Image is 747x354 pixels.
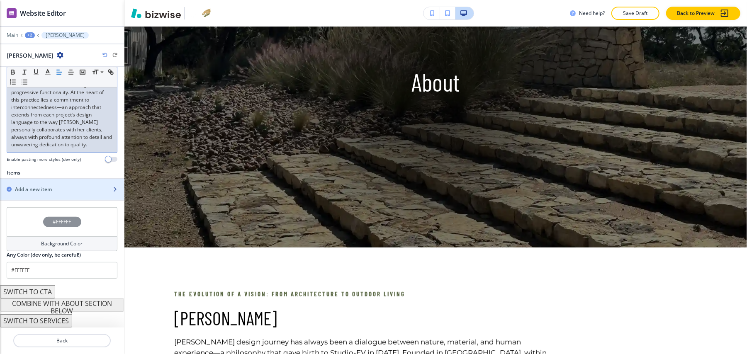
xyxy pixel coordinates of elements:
h2: Any Color (dev only, be careful!) [7,251,81,259]
p: Through advanced research, material innovation, and the integration of emerging technologies, Stu... [11,36,113,148]
h4: Enable pasting more styles (dev only) [7,156,81,162]
button: +2 [25,32,35,38]
button: Back [13,334,111,347]
button: Main [7,32,18,38]
h2: Items [7,169,20,177]
h2: Website Editor [20,8,66,18]
p: Back to Preview [677,10,715,17]
p: Save Draft [622,10,649,17]
p: About [221,67,650,97]
button: #FFFFFFBackground Color [7,207,117,251]
h2: Add a new item [15,186,52,193]
img: Your Logo [188,8,211,18]
h4: #FFFFFF [53,218,71,225]
button: [PERSON_NAME] [41,32,89,39]
p: Back [14,337,110,344]
button: Back to Preview [666,7,740,20]
h4: Background Color [41,240,83,247]
p: The Evolution of a Vision: From Architecture to Outdoor Living [174,289,559,299]
button: Save Draft [611,7,659,20]
img: editor icon [7,8,17,18]
p: [PERSON_NAME] [174,307,559,329]
h3: Need help? [579,10,605,17]
h2: [PERSON_NAME] [7,51,54,60]
p: [PERSON_NAME] [46,32,85,38]
img: Bizwise Logo [131,8,181,18]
